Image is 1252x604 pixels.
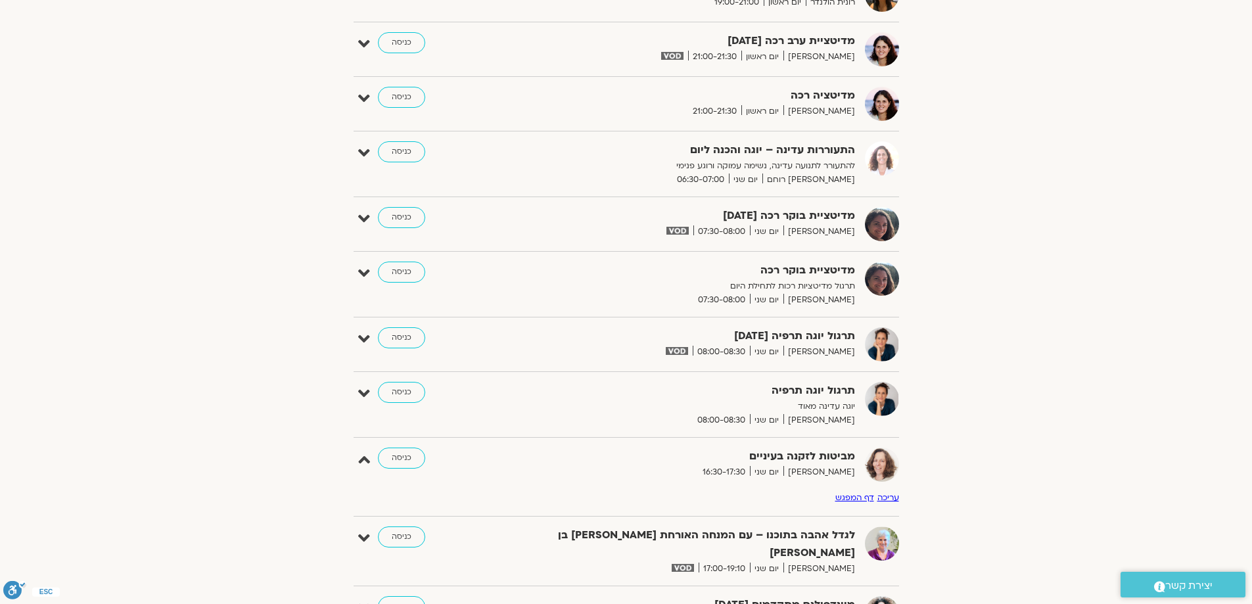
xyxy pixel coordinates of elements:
strong: מדיטציית בוקר רכה [DATE] [533,207,855,225]
a: יצירת קשר [1121,572,1245,597]
span: 07:30-08:00 [693,293,750,307]
span: יום שני [750,562,783,576]
a: כניסה [378,382,425,403]
p: להתעורר לתנועה עדינה, נשימה עמוקה ורוגע פנימי [533,159,855,173]
span: 17:00-19:10 [699,562,750,576]
a: כניסה [378,87,425,108]
span: [PERSON_NAME] [783,293,855,307]
span: 08:00-08:30 [693,345,750,359]
a: כניסה [378,32,425,53]
span: 21:00-21:30 [688,105,741,118]
span: יום ראשון [741,50,783,64]
p: יוגה עדינה מאוד [533,400,855,413]
a: כניסה [378,141,425,162]
span: [PERSON_NAME] רוחם [762,173,855,187]
a: עריכה [877,492,899,503]
strong: מדיטציה רכה [533,87,855,105]
strong: מדיטציית ערב רכה [DATE] [533,32,855,50]
a: כניסה [378,207,425,228]
a: דף המפגש [835,492,874,503]
span: [PERSON_NAME] [783,562,855,576]
a: כניסה [378,448,425,469]
span: [PERSON_NAME] [783,345,855,359]
img: vodicon [672,564,693,572]
span: יצירת קשר [1165,577,1213,595]
strong: לגדל אהבה בתוכנו – עם המנחה האורחת [PERSON_NAME] בן [PERSON_NAME] [533,526,855,562]
a: כניסה [378,526,425,547]
img: vodicon [666,347,687,355]
span: יום שני [750,225,783,239]
strong: תרגול יוגה תרפיה [533,382,855,400]
span: יום שני [750,413,783,427]
span: 06:30-07:00 [672,173,729,187]
span: 08:00-08:30 [693,413,750,427]
span: [PERSON_NAME] [783,105,855,118]
span: יום שני [750,345,783,359]
a: כניסה [378,327,425,348]
span: [PERSON_NAME] [783,50,855,64]
span: יום ראשון [741,105,783,118]
strong: תרגול יוגה תרפיה [DATE] [533,327,855,345]
p: תרגול מדיטציות רכות לתחילת היום [533,279,855,293]
strong: מביטות לזקנה בעיניים [533,448,855,465]
span: 16:30-17:30 [698,465,750,479]
span: יום שני [750,465,783,479]
span: [PERSON_NAME] [783,465,855,479]
img: vodicon [661,52,683,60]
span: יום שני [750,293,783,307]
span: [PERSON_NAME] [783,225,855,239]
span: [PERSON_NAME] [783,413,855,427]
strong: מדיטציית בוקר רכה [533,262,855,279]
a: כניסה [378,262,425,283]
img: vodicon [666,227,688,235]
strong: התעוררות עדינה – יוגה והכנה ליום [533,141,855,159]
span: יום שני [729,173,762,187]
span: 07:30-08:00 [693,225,750,239]
span: 21:00-21:30 [688,50,741,64]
